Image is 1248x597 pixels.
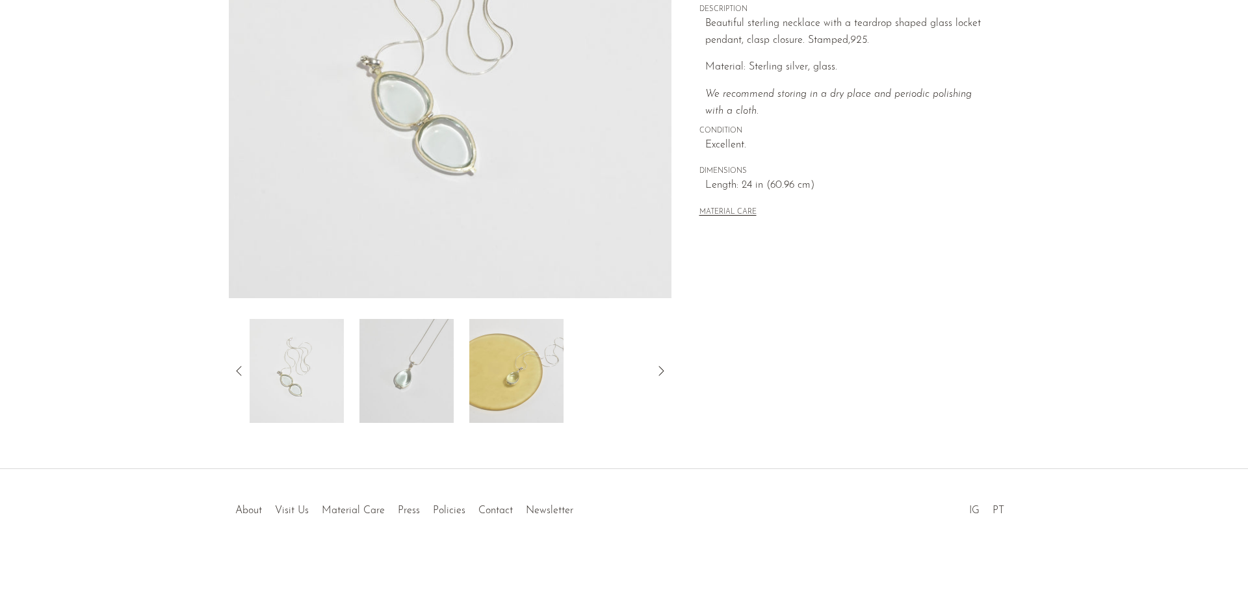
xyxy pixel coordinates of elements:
[699,208,757,218] button: MATERIAL CARE
[359,319,454,423] img: Teardrop Glass Locket Necklace
[699,125,992,137] span: CONDITION
[469,319,564,423] img: Teardrop Glass Locket Necklace
[993,505,1004,516] a: PT
[398,505,420,516] a: Press
[699,4,992,16] span: DESCRIPTION
[250,319,344,423] img: Teardrop Glass Locket Necklace
[478,505,513,516] a: Contact
[275,505,309,516] a: Visit Us
[705,177,992,194] span: Length: 24 in (60.96 cm)
[963,495,1011,520] ul: Social Medias
[705,16,992,49] p: Beautiful sterling necklace with a teardrop shaped glass locket pendant, clasp closure. Stamped,
[229,495,580,520] ul: Quick links
[433,505,465,516] a: Policies
[705,59,992,76] p: Material: Sterling silver, glass.
[969,505,980,516] a: IG
[705,137,992,154] span: Excellent.
[322,505,385,516] a: Material Care
[705,89,972,116] i: We recommend storing in a dry place and periodic polishing with a cloth.
[235,505,262,516] a: About
[699,166,992,177] span: DIMENSIONS
[850,35,869,45] em: 925.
